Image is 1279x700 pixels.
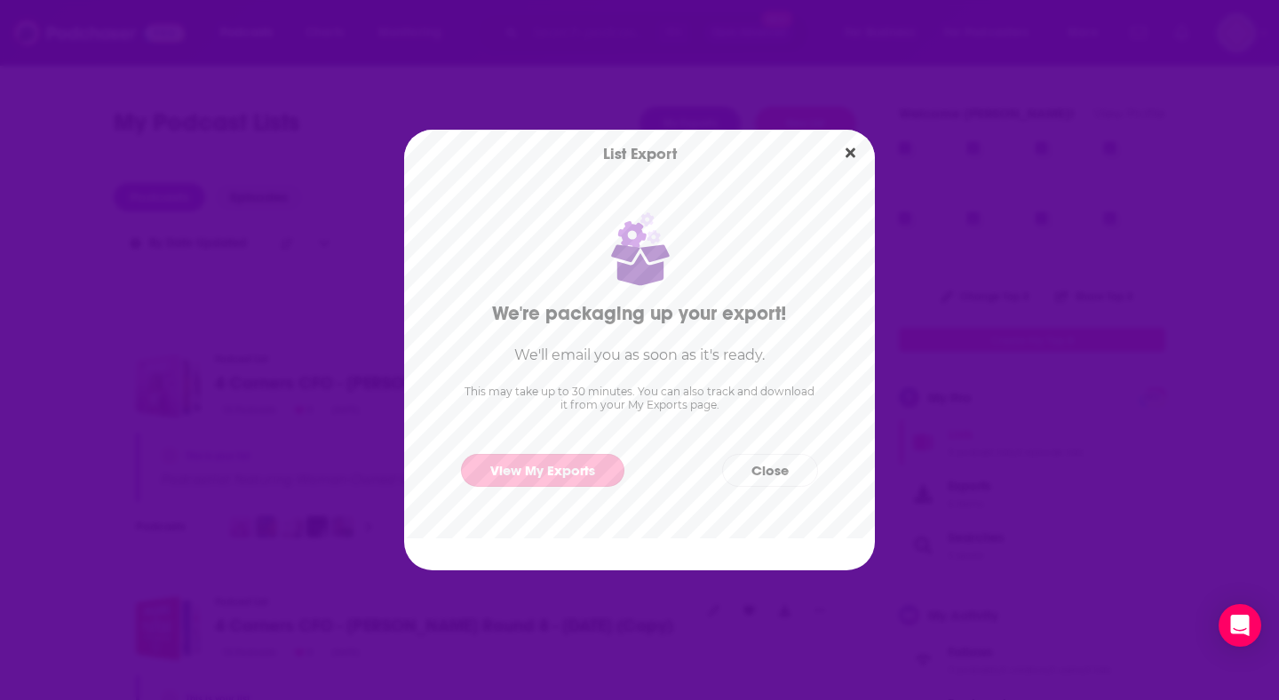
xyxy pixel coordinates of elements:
div: List Export [404,130,875,178]
button: Close [722,454,818,487]
h3: We'll email you as soon as it's ready. [514,346,765,363]
div: Open Intercom Messenger [1219,604,1261,647]
img: Package with cogs [610,210,670,287]
a: View My Exports [461,454,624,487]
p: This may take up to 30 minutes. You can also track and download it from your My Exports page. [461,385,818,411]
button: Close [838,142,862,164]
h2: We're packaging up your export! [492,301,787,325]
